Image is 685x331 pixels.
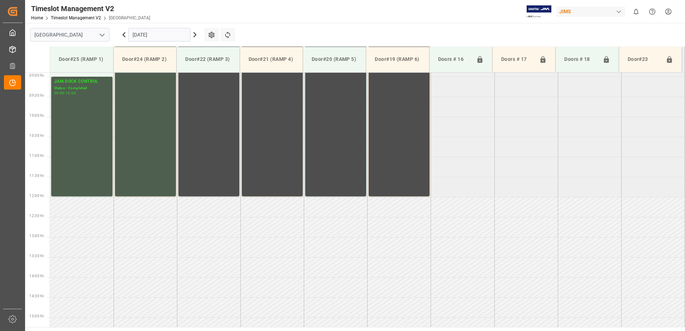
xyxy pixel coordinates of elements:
[435,53,473,66] div: Doors # 16
[54,78,110,85] div: JAM DOCK CONTROL
[29,73,44,77] span: 09:00 Hr
[56,53,107,66] div: Door#25 (RAMP 1)
[119,53,171,66] div: Door#24 (RAMP 2)
[29,234,44,238] span: 13:00 Hr
[628,4,644,20] button: show 0 new notifications
[29,294,44,298] span: 14:30 Hr
[54,85,110,91] div: Status - Completed
[29,194,44,198] span: 12:00 Hr
[556,5,628,18] button: JIMS
[561,53,599,66] div: Doors # 18
[556,6,625,17] div: JIMS
[527,5,551,18] img: Exertis%20JAM%20-%20Email%20Logo.jpg_1722504956.jpg
[54,91,64,95] div: 09:00
[66,91,76,95] div: 12:00
[128,28,191,42] input: DD.MM.YYYY
[29,254,44,258] span: 13:30 Hr
[29,214,44,218] span: 12:30 Hr
[51,15,101,20] a: Timeslot Management V2
[30,28,110,42] input: Type to search/select
[29,154,44,158] span: 11:00 Hr
[246,53,297,66] div: Door#21 (RAMP 4)
[644,4,660,20] button: Help Center
[498,53,536,66] div: Doors # 17
[29,114,44,117] span: 10:00 Hr
[29,314,44,318] span: 15:00 Hr
[31,3,150,14] div: Timeslot Management V2
[64,91,66,95] div: -
[29,174,44,178] span: 11:30 Hr
[182,53,234,66] div: Door#22 (RAMP 3)
[29,134,44,138] span: 10:30 Hr
[96,29,107,40] button: open menu
[31,15,43,20] a: Home
[29,274,44,278] span: 14:00 Hr
[29,93,44,97] span: 09:30 Hr
[625,53,663,66] div: Door#23
[372,53,423,66] div: Door#19 (RAMP 6)
[309,53,360,66] div: Door#20 (RAMP 5)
